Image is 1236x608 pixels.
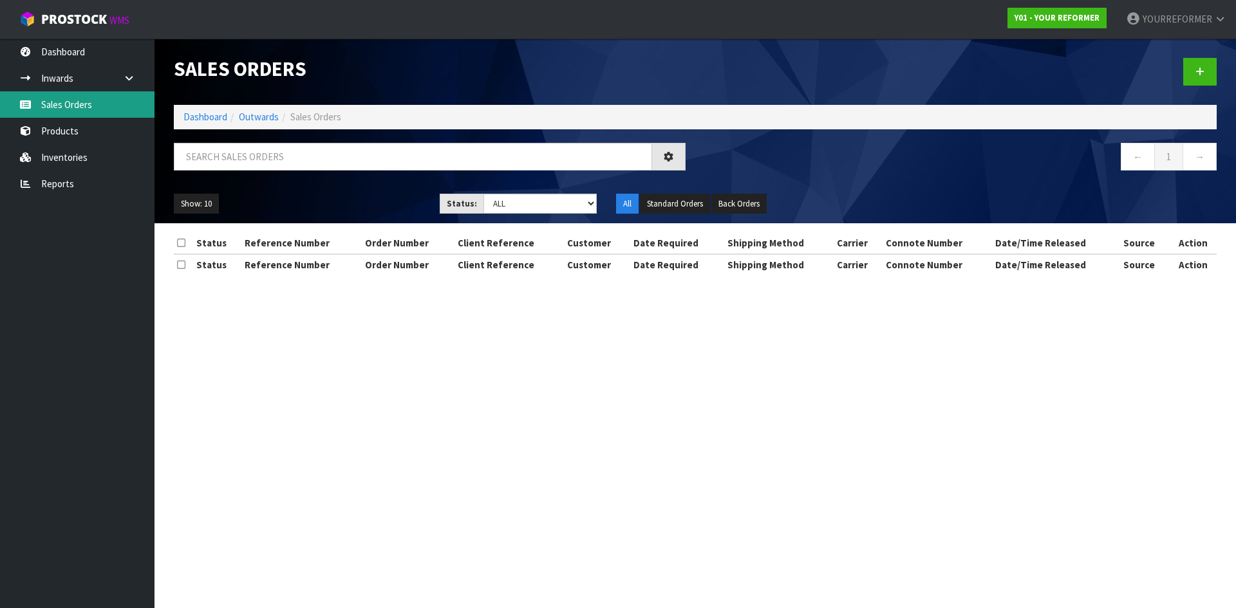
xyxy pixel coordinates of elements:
strong: Status: [447,198,477,209]
a: → [1183,143,1217,170]
th: Source [1120,254,1170,275]
a: Dashboard [183,111,227,123]
a: Outwards [239,111,279,123]
th: Client Reference [454,233,564,253]
nav: Page navigation [705,143,1217,174]
a: ← [1121,143,1155,170]
strong: Y01 - YOUR REFORMER [1015,12,1100,23]
th: Carrier [834,233,883,253]
th: Status [193,233,241,253]
button: All [616,194,639,214]
button: Show: 10 [174,194,219,214]
th: Carrier [834,254,883,275]
th: Reference Number [241,254,362,275]
th: Date Required [630,233,724,253]
th: Date Required [630,254,724,275]
a: 1 [1154,143,1183,170]
small: WMS [109,14,129,26]
button: Standard Orders [640,194,710,214]
th: Order Number [362,254,454,275]
th: Shipping Method [724,233,834,253]
span: Sales Orders [290,111,341,123]
th: Order Number [362,233,454,253]
th: Source [1120,233,1170,253]
th: Connote Number [883,233,992,253]
th: Customer [564,233,630,253]
span: YOURREFORMER [1143,13,1212,25]
button: Back Orders [711,194,767,214]
th: Date/Time Released [992,233,1120,253]
th: Action [1170,254,1217,275]
input: Search sales orders [174,143,652,170]
th: Customer [564,254,630,275]
th: Shipping Method [724,254,834,275]
th: Action [1170,233,1217,253]
img: cube-alt.png [19,11,35,27]
th: Reference Number [241,233,362,253]
h1: Sales Orders [174,58,686,80]
th: Status [193,254,241,275]
span: ProStock [41,11,107,28]
th: Client Reference [454,254,564,275]
th: Date/Time Released [992,254,1120,275]
th: Connote Number [883,254,992,275]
